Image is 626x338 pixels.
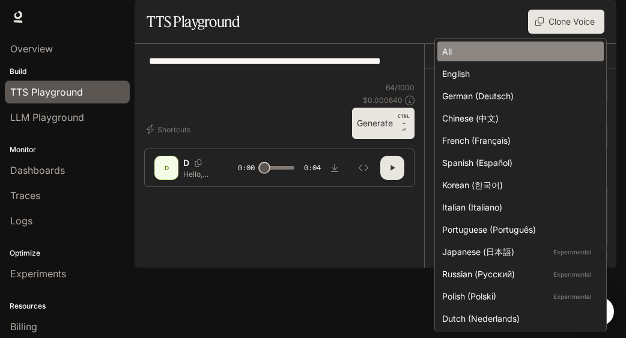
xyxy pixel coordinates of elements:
[442,134,594,147] div: French (Français)
[551,247,594,257] p: Experimental
[551,269,594,280] p: Experimental
[442,268,594,280] div: Russian (Русский)
[442,223,594,236] div: Portuguese (Português)
[442,156,594,169] div: Spanish (Español)
[442,179,594,191] div: Korean (한국어)
[442,245,594,258] div: Japanese (日本語)
[442,45,594,58] div: All
[442,67,594,80] div: English
[442,201,594,214] div: Italian (Italiano)
[551,291,594,302] p: Experimental
[442,90,594,102] div: German (Deutsch)
[442,312,594,325] div: Dutch (Nederlands)
[442,112,594,124] div: Chinese (中文)
[442,290,594,303] div: Polish (Polski)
